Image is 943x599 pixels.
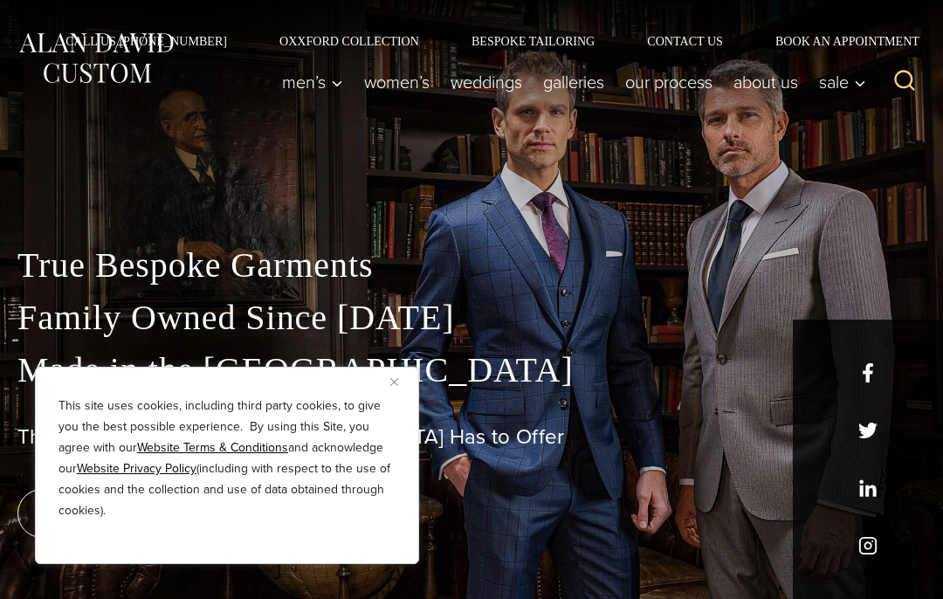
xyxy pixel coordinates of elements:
[77,459,196,478] a: Website Privacy Policy
[390,371,411,392] button: Close
[621,35,749,47] a: Contact Us
[445,35,621,47] a: Bespoke Tailoring
[390,378,398,386] img: Close
[749,35,926,47] a: Book an Appointment
[723,65,809,100] a: About Us
[17,489,262,538] a: book an appointment
[39,35,253,47] a: Call Us [PHONE_NUMBER]
[282,73,343,91] span: Men’s
[137,438,288,457] a: Website Terms & Conditions
[884,61,926,103] button: View Search Form
[59,396,396,521] p: This site uses cookies, including third party cookies, to give you the best possible experience. ...
[440,65,533,100] a: weddings
[615,65,723,100] a: Our Process
[17,424,926,450] h1: The Best Custom Suits [GEOGRAPHIC_DATA] Has to Offer
[39,35,926,47] nav: Secondary Navigation
[272,65,875,100] nav: Primary Navigation
[253,35,445,47] a: Oxxford Collection
[354,65,440,100] a: Women’s
[819,73,866,91] span: Sale
[17,239,926,396] p: True Bespoke Garments Family Owned Since [DATE] Made in the [GEOGRAPHIC_DATA]
[533,65,615,100] a: Galleries
[17,29,175,87] img: Alan David Custom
